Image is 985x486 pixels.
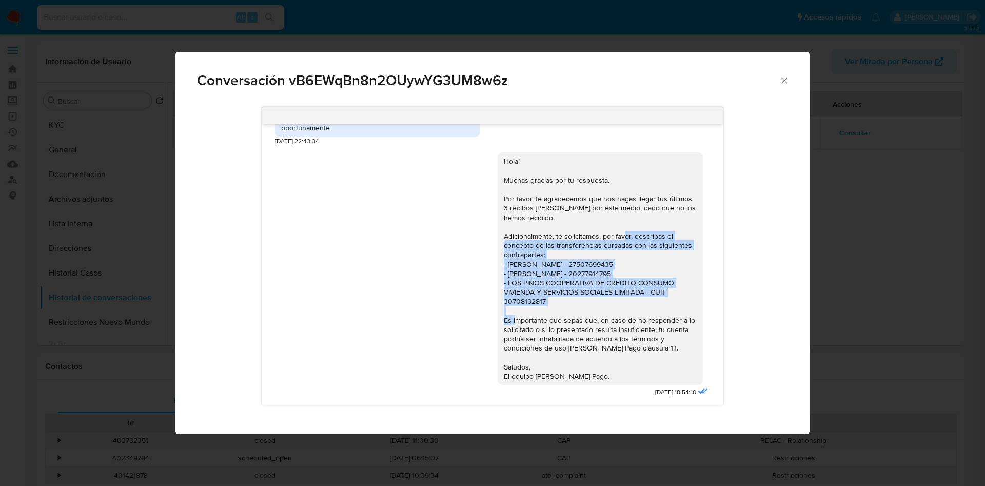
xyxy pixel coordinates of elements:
span: [DATE] 22:43:34 [275,137,319,146]
div: Hola! Muchas gracias por tu respuesta. Por favor, te agradecemos que nos hagas llegar tus últimos... [504,157,697,381]
span: Conversación vB6EWqBn8n2OUywYG3UM8w6z [197,73,779,88]
div: Comunicación [175,52,810,435]
div: Hola. Todas mis declaraciones fueron presentadas oportunamente [281,114,474,132]
button: Cerrar [779,75,789,85]
span: [DATE] 18:54:10 [655,388,696,397]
